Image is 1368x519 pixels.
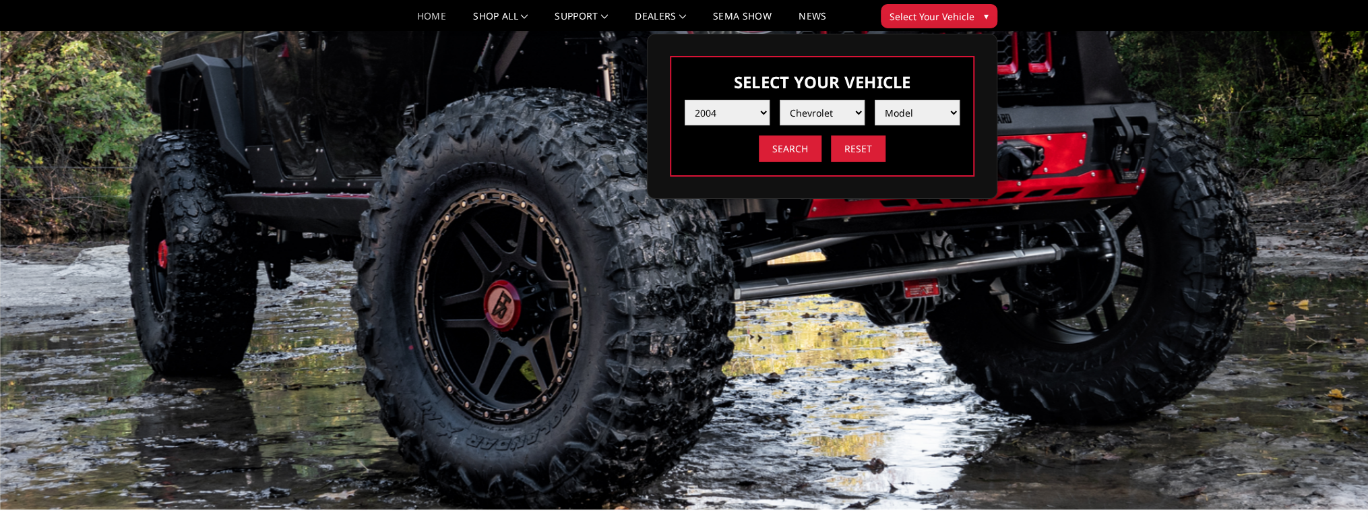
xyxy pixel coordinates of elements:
a: SEMA Show [713,11,772,31]
a: Home [417,11,446,31]
button: 4 of 5 [1306,138,1319,159]
button: 1 of 5 [1306,73,1319,94]
h3: Select Your Vehicle [685,71,960,93]
a: shop all [473,11,528,31]
iframe: Chat Widget [1301,454,1368,519]
input: Search [759,135,821,162]
select: Please select the value from list. [780,100,865,125]
button: 5 of 5 [1306,159,1319,181]
a: News [799,11,826,31]
span: Select Your Vehicle [890,9,974,24]
a: Dealers [635,11,686,31]
button: 2 of 5 [1306,94,1319,116]
span: ▾ [984,9,989,23]
button: 3 of 5 [1306,116,1319,138]
a: Support [555,11,608,31]
input: Reset [831,135,885,162]
button: Select Your Vehicle [881,4,997,28]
